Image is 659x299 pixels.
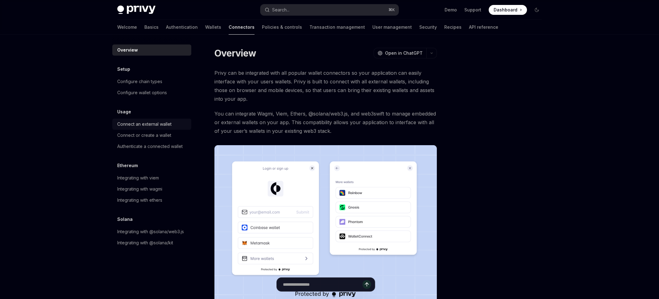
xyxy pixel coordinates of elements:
a: Overview [112,44,191,56]
a: Integrating with wagmi [112,183,191,195]
div: Integrating with viem [117,174,159,182]
a: Welcome [117,20,137,35]
a: Dashboard [489,5,527,15]
span: You can integrate Wagmi, Viem, Ethers, @solana/web3.js, and web3swift to manage embedded or exter... [214,109,437,135]
div: Search... [272,6,289,14]
h5: Solana [117,216,133,223]
div: Connect an external wallet [117,120,172,128]
span: Dashboard [494,7,517,13]
h5: Usage [117,108,131,116]
a: Transaction management [309,20,365,35]
a: Configure wallet options [112,87,191,98]
button: Open in ChatGPT [374,48,426,58]
a: Integrating with viem [112,172,191,183]
a: Basics [144,20,159,35]
span: Privy can be integrated with all popular wallet connectors so your application can easily interfa... [214,69,437,103]
a: Recipes [444,20,462,35]
h5: Ethereum [117,162,138,169]
span: ⌘ K [388,7,395,12]
a: Connect or create a wallet [112,130,191,141]
a: Policies & controls [262,20,302,35]
a: Demo [445,7,457,13]
a: User management [372,20,412,35]
button: Toggle dark mode [532,5,542,15]
button: Search...⌘K [260,4,399,15]
div: Connect or create a wallet [117,132,171,139]
a: Support [464,7,481,13]
button: Send message [363,280,371,289]
div: Integrating with ethers [117,196,162,204]
h1: Overview [214,48,256,59]
a: Connectors [229,20,255,35]
h5: Setup [117,65,130,73]
a: Authenticate a connected wallet [112,141,191,152]
a: Authentication [166,20,198,35]
div: Configure chain types [117,78,162,85]
a: Integrating with ethers [112,195,191,206]
div: Overview [117,46,138,54]
a: Configure chain types [112,76,191,87]
a: Integrating with @solana/web3.js [112,226,191,237]
div: Integrating with @solana/kit [117,239,173,246]
a: Integrating with @solana/kit [112,237,191,248]
a: Security [419,20,437,35]
a: Connect an external wallet [112,119,191,130]
span: Open in ChatGPT [385,50,423,56]
a: Wallets [205,20,221,35]
div: Integrating with @solana/web3.js [117,228,184,235]
a: API reference [469,20,498,35]
div: Configure wallet options [117,89,167,96]
img: dark logo [117,6,155,14]
div: Authenticate a connected wallet [117,143,183,150]
div: Integrating with wagmi [117,185,162,193]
